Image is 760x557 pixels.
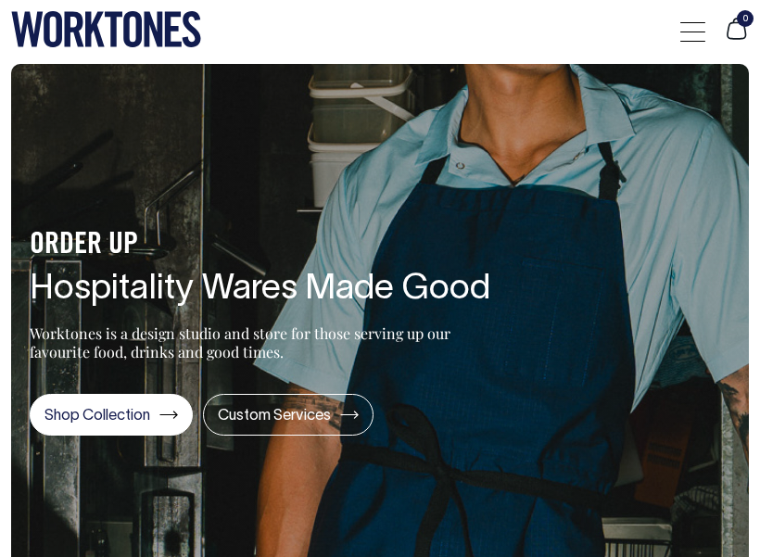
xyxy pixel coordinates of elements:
[737,10,754,27] span: 0
[30,324,451,361] p: Worktones is a design studio and store for those serving up our favourite food, drinks and good t...
[724,31,749,44] a: 0
[203,394,374,436] a: Custom Services
[30,394,193,436] a: Shop Collection
[30,229,490,261] h4: ORDER UP
[30,271,490,310] h1: Hospitality Wares Made Good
